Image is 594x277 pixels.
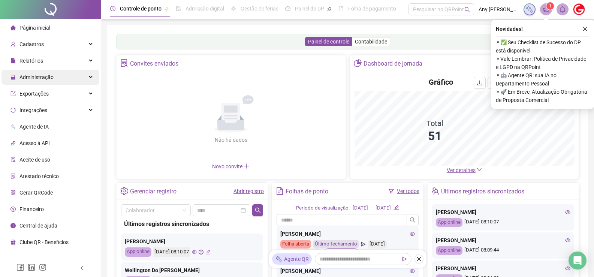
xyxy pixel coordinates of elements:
span: global [199,250,203,255]
span: Novo convite [212,163,250,169]
div: Dashboard de jornada [364,57,422,70]
span: ⚬ ✅ Seu Checklist de Sucesso do DP está disponível [496,38,590,55]
span: Atestado técnico [19,173,59,179]
span: Painel de controle [308,39,349,45]
span: facebook [16,264,24,271]
span: filter [389,189,394,194]
span: eye [192,250,197,255]
span: Cadastros [19,41,44,47]
span: file-text [276,187,284,195]
div: [DATE] 08:09:44 [436,246,570,255]
span: left [79,265,85,271]
img: 64933 [573,4,585,15]
h4: Gráfico [429,77,453,87]
span: edit [394,205,399,210]
span: pushpin [327,7,332,11]
div: [PERSON_NAME] [280,267,415,275]
div: [PERSON_NAME] [280,230,415,238]
span: send [402,256,407,262]
span: download [477,80,483,86]
img: sparkle-icon.fc2bf0ac1784a2077858766a79e2daf3.svg [275,255,283,263]
span: dashboard [285,6,290,11]
span: notification [543,6,549,13]
span: info-circle [10,223,16,228]
span: Gestão de férias [241,6,278,12]
span: file-done [176,6,181,11]
div: Último fechamento [313,240,359,249]
span: edit [206,250,211,255]
span: linkedin [28,264,35,271]
span: Ver detalhes [447,167,476,173]
span: search [255,207,261,213]
img: sparkle-icon.fc2bf0ac1784a2077858766a79e2daf3.svg [525,5,534,13]
span: qrcode [10,190,16,195]
span: Clube QR - Beneficios [19,239,69,245]
span: file [10,58,16,63]
span: Integrações [19,107,47,113]
div: - [371,204,373,212]
div: Folhas de ponto [286,185,328,198]
span: ⚬ Vale Lembrar: Política de Privacidade e LGPD na QRPoint [496,55,590,71]
div: [PERSON_NAME] [125,237,259,246]
span: api [10,141,16,146]
span: Página inicial [19,25,50,31]
span: close [582,26,588,31]
div: Open Intercom Messenger [569,252,587,270]
span: team [431,187,439,195]
div: App online [125,247,151,257]
span: clock-circle [110,6,115,11]
span: export [10,91,16,96]
div: [PERSON_NAME] [436,208,570,216]
span: plus [244,163,250,169]
div: Gerenciar registro [130,185,177,198]
span: eye [410,268,415,274]
div: Últimos registros sincronizados [124,219,260,229]
span: Painel do DP [295,6,324,12]
span: instagram [39,264,46,271]
sup: 1 [546,2,554,10]
span: pushpin [165,7,169,11]
span: search [410,217,416,223]
div: [DATE] [376,204,391,212]
div: Folha aberta [280,240,311,249]
span: Folha de pagamento [348,6,396,12]
span: solution [120,59,128,67]
span: Novidades ! [496,25,523,33]
div: Agente QR [272,253,312,265]
span: sync [10,108,16,113]
div: App online [436,218,462,227]
span: Gerar QRCode [19,190,53,196]
span: Controle de ponto [120,6,162,12]
div: [PERSON_NAME] [436,236,570,244]
span: gift [10,240,16,245]
div: GRAFNET LTDA [282,249,321,257]
span: Relatórios [19,58,43,64]
span: Exportações [19,91,49,97]
span: Any [PERSON_NAME] [479,5,519,13]
div: [DATE] [368,240,387,249]
a: Ver detalhes down [447,167,482,173]
span: Admissão digital [186,6,224,12]
span: Central de ajuda [19,223,57,229]
span: setting [120,187,128,195]
div: [DATE] 08:10:07 [436,218,570,227]
span: solution [10,174,16,179]
span: dollar [10,207,16,212]
div: Convites enviados [130,57,178,70]
span: home [10,25,16,30]
div: [DATE] [353,204,368,212]
span: down [477,167,482,172]
div: Últimos registros sincronizados [441,185,524,198]
span: audit [10,157,16,162]
span: reload [491,80,497,86]
span: Agente de IA [19,124,49,130]
span: close [416,256,422,262]
span: Acesso à API [19,140,50,146]
span: ⚬ 🚀 Em Breve, Atualização Obrigatória de Proposta Comercial [496,88,590,104]
span: ⚬ 🤖 Agente QR: sua IA no Departamento Pessoal [496,71,590,88]
span: Financeiro [19,206,44,212]
span: eye [565,238,570,243]
span: lock [10,75,16,80]
div: Wellington Do [PERSON_NAME] [125,266,259,274]
span: eye [565,266,570,271]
